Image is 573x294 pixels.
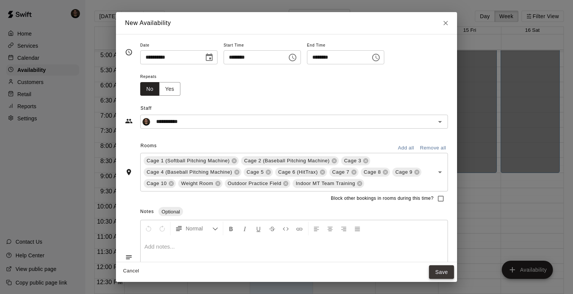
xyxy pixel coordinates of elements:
[361,168,390,177] div: Cage 8
[225,222,238,235] button: Format Bold
[140,72,186,82] span: Repeats
[439,16,452,30] button: Close
[310,222,323,235] button: Left Align
[241,157,333,165] span: Cage 2 (Baseball Pitching Machine)
[225,179,291,188] div: Outdoor Practice Field
[394,142,418,154] button: Add all
[172,222,221,235] button: Formatting Options
[156,222,169,235] button: Redo
[141,103,448,115] span: Staff
[119,265,143,277] button: Cancel
[202,50,217,65] button: Choose date, selected date is Aug 16, 2025
[429,265,454,279] button: Save
[392,168,415,176] span: Cage 9
[144,180,170,187] span: Cage 10
[144,168,241,177] div: Cage 4 (Baseball Pitching Machine)
[252,222,265,235] button: Format Underline
[341,157,364,165] span: Cage 3
[178,180,216,187] span: Weight Room
[125,48,133,56] svg: Timing
[293,222,306,235] button: Insert Link
[224,40,301,51] span: Start Time
[140,40,218,51] span: Date
[266,222,279,235] button: Format Strikethrough
[144,168,235,176] span: Cage 4 (Baseball Pitching Machine)
[351,222,364,235] button: Justify Align
[329,168,359,177] div: Cage 7
[275,168,321,176] span: Cage 6 (HitTrax)
[144,156,239,165] div: Cage 1 (Softball Pitching Machine)
[435,167,445,177] button: Open
[142,118,150,126] img: Kyle Harris
[244,168,267,176] span: Cage 5
[125,117,133,125] svg: Staff
[225,180,285,187] span: Outdoor Practice Field
[337,222,350,235] button: Right Align
[329,168,352,176] span: Cage 7
[186,225,212,232] span: Normal
[125,18,171,28] h6: New Availability
[144,179,176,188] div: Cage 10
[140,82,180,96] div: outlined button group
[293,180,358,187] span: Indoor MT Team Training
[435,117,445,127] button: Open
[140,209,154,214] span: Notes
[244,168,273,177] div: Cage 5
[241,156,339,165] div: Cage 2 (Baseball Pitching Machine)
[140,82,160,96] button: No
[331,195,434,202] span: Block other bookings in rooms during this time?
[368,50,384,65] button: Choose time, selected time is 12:00 PM
[285,50,300,65] button: Choose time, selected time is 10:00 AM
[141,143,157,148] span: Rooms
[275,168,327,177] div: Cage 6 (HitTrax)
[324,222,337,235] button: Center Align
[238,222,251,235] button: Format Italics
[341,156,370,165] div: Cage 3
[279,222,292,235] button: Insert Code
[307,40,384,51] span: End Time
[125,254,133,261] svg: Notes
[293,179,364,188] div: Indoor MT Team Training
[142,222,155,235] button: Undo
[158,209,183,215] span: Optional
[125,168,133,176] svg: Rooms
[159,82,180,96] button: Yes
[361,168,384,176] span: Cage 8
[418,142,448,154] button: Remove all
[144,157,233,165] span: Cage 1 (Softball Pitching Machine)
[178,179,222,188] div: Weight Room
[392,168,421,177] div: Cage 9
